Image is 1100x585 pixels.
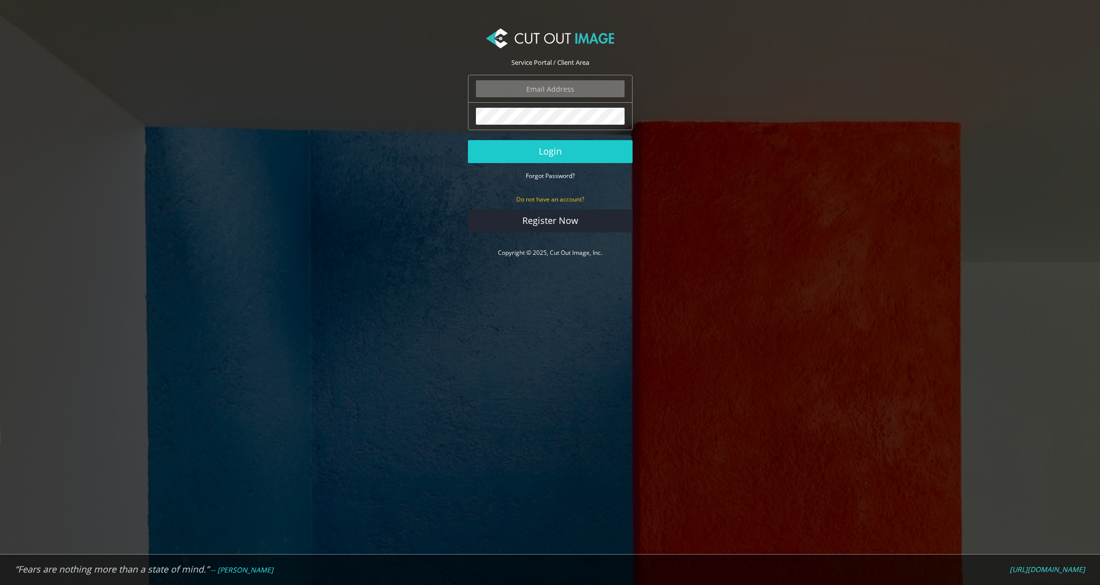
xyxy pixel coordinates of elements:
[476,80,625,97] input: Email Address
[211,565,273,575] em: -- [PERSON_NAME]
[526,171,575,180] a: Forgot Password?
[15,563,209,575] em: “Fears are nothing more than a state of mind.”
[468,209,633,232] a: Register Now
[498,248,602,257] a: Copyright © 2025, Cut Out Image, Inc.
[516,195,584,203] small: Do not have an account?
[468,140,633,163] button: Login
[1010,565,1085,574] a: [URL][DOMAIN_NAME]
[526,172,575,180] small: Forgot Password?
[486,28,614,48] img: Cut Out Image
[511,58,589,67] span: Service Portal / Client Area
